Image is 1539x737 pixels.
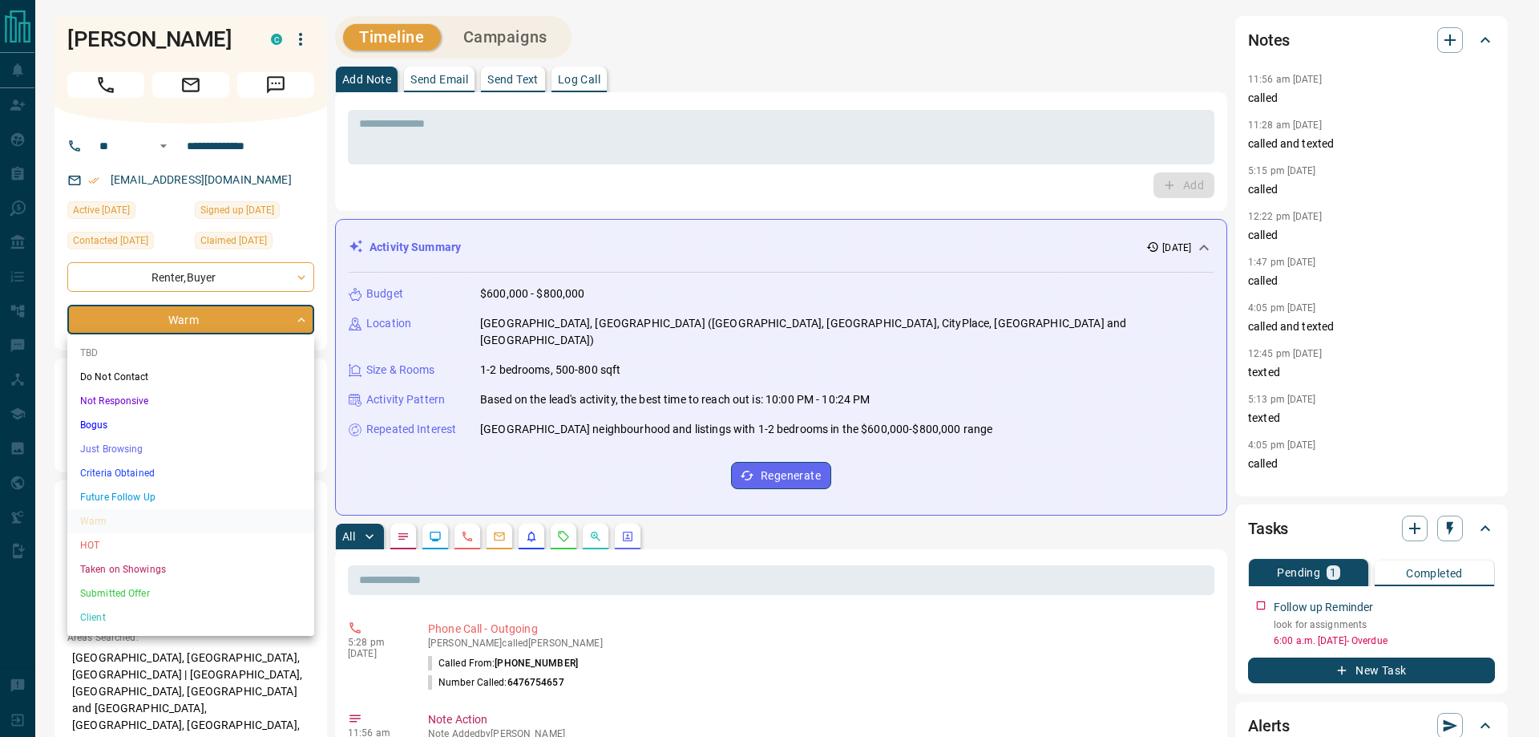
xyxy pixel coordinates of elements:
li: HOT [67,533,314,557]
li: Do Not Contact [67,365,314,389]
li: Criteria Obtained [67,461,314,485]
li: Future Follow Up [67,485,314,509]
li: TBD [67,341,314,365]
li: Submitted Offer [67,581,314,605]
li: Bogus [67,413,314,437]
li: Taken on Showings [67,557,314,581]
li: Just Browsing [67,437,314,461]
li: Not Responsive [67,389,314,413]
li: Client [67,605,314,630]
